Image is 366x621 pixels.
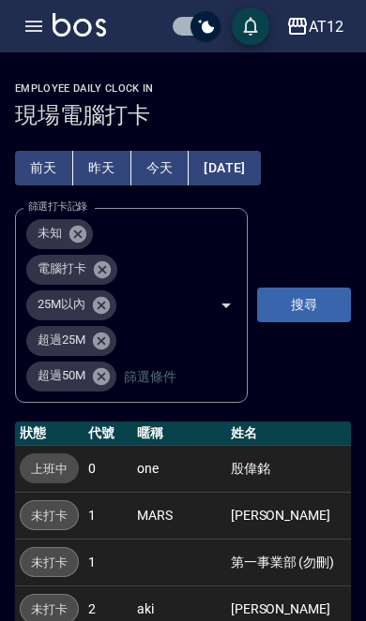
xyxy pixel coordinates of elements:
[26,295,97,314] span: 25M以內
[26,259,98,278] span: 電腦打卡
[20,459,79,479] span: 上班中
[26,366,97,385] span: 超過50M
[15,421,84,446] th: 狀態
[21,553,78,572] span: 未打卡
[15,102,351,128] h3: 現場電腦打卡
[189,151,260,185] button: [DATE]
[26,219,93,249] div: 未知
[28,200,87,214] label: 篩選打卡記錄
[26,331,97,349] span: 超過25M
[84,421,132,446] th: 代號
[15,82,351,95] h2: Employee Daily Clock In
[15,151,73,185] button: 前天
[84,539,132,585] td: 1
[73,151,131,185] button: 昨天
[53,13,106,37] img: Logo
[119,360,187,392] input: 篩選條件
[132,492,226,539] td: MARS
[84,492,132,539] td: 1
[26,326,116,356] div: 超過25M
[26,255,117,285] div: 電腦打卡
[211,290,241,320] button: Open
[257,288,351,322] button: 搜尋
[21,506,78,525] span: 未打卡
[131,151,190,185] button: 今天
[132,421,226,446] th: 暱稱
[132,445,226,492] td: one
[232,7,269,45] button: save
[279,7,351,46] button: AT12
[26,290,116,320] div: 25M以內
[309,15,343,38] div: AT12
[21,599,78,619] span: 未打卡
[84,445,132,492] td: 0
[26,224,73,243] span: 未知
[26,362,116,392] div: 超過50M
